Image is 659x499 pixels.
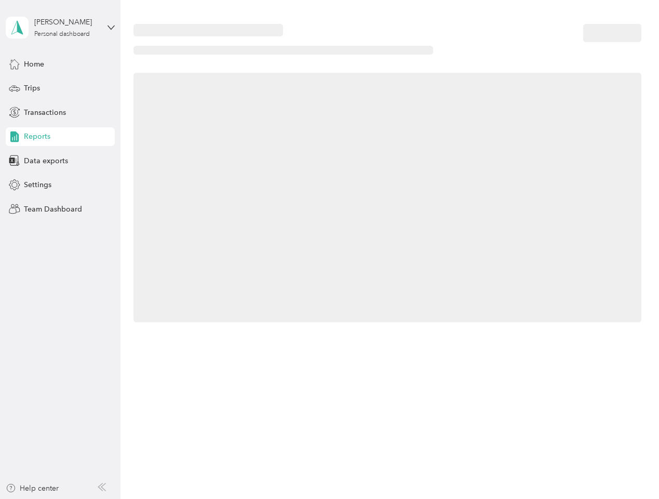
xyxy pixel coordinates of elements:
[34,31,90,37] div: Personal dashboard
[24,131,50,142] span: Reports
[6,483,59,494] button: Help center
[24,83,40,94] span: Trips
[24,179,51,190] span: Settings
[24,204,82,215] span: Team Dashboard
[24,107,66,118] span: Transactions
[34,17,99,28] div: [PERSON_NAME]
[24,155,68,166] span: Data exports
[24,59,44,70] span: Home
